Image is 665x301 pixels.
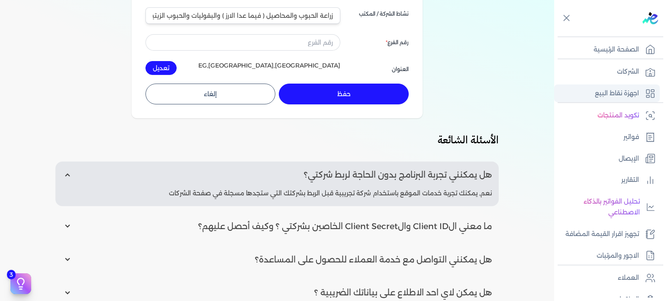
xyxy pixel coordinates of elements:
div: EG,[GEOGRAPHIC_DATA],[GEOGRAPHIC_DATA] [198,61,340,75]
p: تجهيز اقرار القيمة المضافة [565,229,639,240]
a: تحليل الفواتير بالذكاء الاصطناعي [554,193,660,222]
p: نعم, يمكنك تجربة خدمات الموقع باستخدام شركة تجريبية قبل الربط بشركتك التي ستجدها مسجلة في صفحة ال... [169,188,492,199]
button: 3 [10,273,31,294]
p: الشركات [617,66,639,78]
p: اجهزة نقاط البيع [595,88,639,99]
a: الاجور والمرتبات [554,247,660,265]
p: فواتير [623,132,639,143]
label: رقم الفرع [386,39,409,46]
button: إلغاء [145,84,275,104]
span: 3 [7,270,16,279]
a: تكويد المنتجات [554,107,660,125]
a: تجهيز اقرار القيمة المضافة [554,225,660,243]
p: التقارير [621,175,639,186]
a: الصفحة الرئيسية [554,41,660,59]
a: اجهزة نقاط البيع [554,84,660,103]
a: التقارير [554,171,660,189]
p: تكويد المنتجات [597,110,639,121]
p: العملاء [618,272,639,284]
p: تحليل الفواتير بالذكاء الاصطناعي [558,196,640,218]
button: تعديل [145,61,177,75]
input: رقم الفرع [145,34,340,51]
img: logo [642,12,658,24]
a: فواتير [554,128,660,146]
label: نشاط الشركة / المكتب [359,10,409,18]
button: حفظ [279,84,409,104]
p: الإيصال [619,153,639,165]
a: العملاء [554,269,660,287]
p: الاجور والمرتبات [597,250,639,262]
h3: الأسئلة الشائعة [55,132,499,148]
input: اختار نشاط شركتك / مكتبك [145,7,340,24]
a: الشركات [554,63,660,81]
p: الصفحة الرئيسية [594,44,639,55]
a: الإيصال [554,150,660,168]
label: العنوان [392,65,409,73]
